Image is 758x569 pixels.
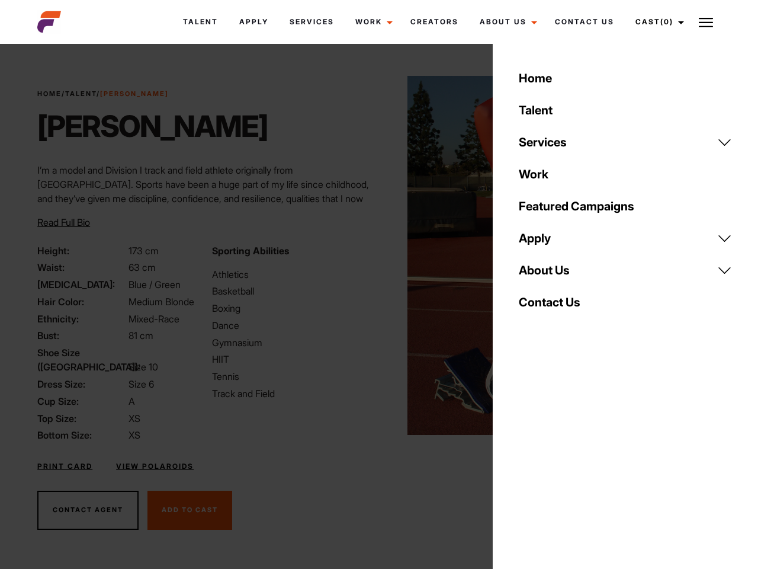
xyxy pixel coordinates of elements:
[37,277,126,292] span: [MEDICAL_DATA]:
[229,6,279,38] a: Apply
[212,369,372,383] li: Tennis
[37,328,126,343] span: Bust:
[212,335,372,350] li: Gymnasium
[212,318,372,333] li: Dance
[37,108,268,144] h1: [PERSON_NAME]
[129,413,140,424] span: XS
[37,215,90,229] button: Read Full Bio
[116,461,194,472] a: View Polaroids
[625,6,691,38] a: Cast(0)
[512,62,739,94] a: Home
[212,284,372,298] li: Basketball
[129,395,135,407] span: A
[512,222,739,254] a: Apply
[37,163,372,220] p: I’m a model and Division I track and field athlete originally from [GEOGRAPHIC_DATA]. Sports have...
[129,429,140,441] span: XS
[129,279,181,290] span: Blue / Green
[512,190,739,222] a: Featured Campaigns
[512,94,739,126] a: Talent
[544,6,625,38] a: Contact Us
[279,6,345,38] a: Services
[469,6,544,38] a: About Us
[147,491,232,530] button: Add To Cast
[129,245,159,257] span: 173 cm
[660,17,673,26] span: (0)
[345,6,400,38] a: Work
[37,89,62,98] a: Home
[100,89,169,98] strong: [PERSON_NAME]
[37,312,126,326] span: Ethnicity:
[37,428,126,442] span: Bottom Size:
[37,244,126,258] span: Height:
[129,313,179,325] span: Mixed-Race
[212,352,372,366] li: HIIT
[129,296,194,308] span: Medium Blonde
[37,89,169,99] span: / /
[512,286,739,318] a: Contact Us
[37,411,126,426] span: Top Size:
[37,260,126,274] span: Waist:
[37,461,92,472] a: Print Card
[162,506,218,514] span: Add To Cast
[129,361,158,373] span: Size 10
[512,126,739,158] a: Services
[37,491,139,530] button: Contact Agent
[65,89,97,98] a: Talent
[172,6,229,38] a: Talent
[129,330,153,341] span: 81 cm
[37,295,126,309] span: Hair Color:
[37,394,126,408] span: Cup Size:
[212,301,372,315] li: Boxing
[212,386,372,401] li: Track and Field
[37,346,126,374] span: Shoe Size ([GEOGRAPHIC_DATA]):
[37,10,61,34] img: cropped-aefm-brand-fav-22-square.png
[512,254,739,286] a: About Us
[212,245,289,257] strong: Sporting Abilities
[212,267,372,282] li: Athletics
[37,377,126,391] span: Dress Size:
[400,6,469,38] a: Creators
[512,158,739,190] a: Work
[129,261,156,273] span: 63 cm
[37,216,90,228] span: Read Full Bio
[699,15,713,30] img: Burger icon
[129,378,154,390] span: Size 6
